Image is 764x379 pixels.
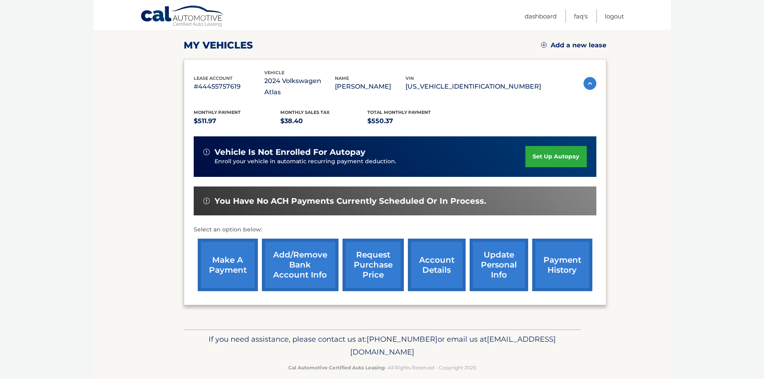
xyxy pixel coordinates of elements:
[408,239,466,291] a: account details
[541,42,547,48] img: add.svg
[280,109,330,115] span: Monthly sales Tax
[184,39,253,51] h2: my vehicles
[350,334,556,357] span: [EMAIL_ADDRESS][DOMAIN_NAME]
[194,81,264,92] p: #44455757619
[525,146,586,167] a: set up autopay
[194,75,233,81] span: lease account
[203,198,210,204] img: alert-white.svg
[194,116,281,127] p: $511.97
[262,239,338,291] a: Add/Remove bank account info
[584,77,596,90] img: accordion-active.svg
[532,239,592,291] a: payment history
[342,239,404,291] a: request purchase price
[198,239,258,291] a: make a payment
[335,75,349,81] span: name
[288,365,385,371] strong: Cal Automotive Certified Auto Leasing
[367,109,431,115] span: Total Monthly Payment
[574,10,588,23] a: FAQ's
[367,116,454,127] p: $550.37
[405,81,541,92] p: [US_VEHICLE_IDENTIFICATION_NUMBER]
[215,196,486,206] span: You have no ACH payments currently scheduled or in process.
[194,225,596,235] p: Select an option below:
[189,333,576,359] p: If you need assistance, please contact us at: or email us at
[194,109,241,115] span: Monthly Payment
[264,75,335,98] p: 2024 Volkswagen Atlas
[140,5,225,28] a: Cal Automotive
[605,10,624,23] a: Logout
[264,70,284,75] span: vehicle
[280,116,367,127] p: $38.40
[405,75,414,81] span: vin
[215,157,526,166] p: Enroll your vehicle in automatic recurring payment deduction.
[367,334,438,344] span: [PHONE_NUMBER]
[203,149,210,155] img: alert-white.svg
[189,363,576,372] p: - All Rights Reserved - Copyright 2025
[541,41,606,49] a: Add a new lease
[525,10,557,23] a: Dashboard
[335,81,405,92] p: [PERSON_NAME]
[215,147,365,157] span: vehicle is not enrolled for autopay
[470,239,528,291] a: update personal info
